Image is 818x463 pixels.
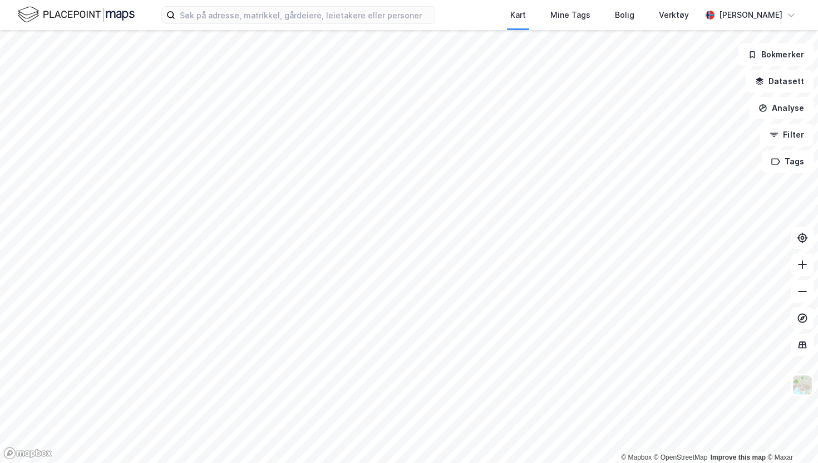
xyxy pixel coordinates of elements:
[746,70,814,92] button: Datasett
[510,8,526,22] div: Kart
[762,410,818,463] div: Kontrollprogram for chat
[749,97,814,119] button: Analyse
[760,124,814,146] button: Filter
[762,150,814,173] button: Tags
[762,410,818,463] iframe: Chat Widget
[615,8,634,22] div: Bolig
[792,374,813,396] img: Z
[738,43,814,66] button: Bokmerker
[711,454,766,461] a: Improve this map
[175,7,435,23] input: Søk på adresse, matrikkel, gårdeiere, leietakere eller personer
[654,454,708,461] a: OpenStreetMap
[550,8,590,22] div: Mine Tags
[621,454,652,461] a: Mapbox
[659,8,689,22] div: Verktøy
[719,8,782,22] div: [PERSON_NAME]
[3,447,52,460] a: Mapbox homepage
[18,5,135,25] img: logo.f888ab2527a4732fd821a326f86c7f29.svg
